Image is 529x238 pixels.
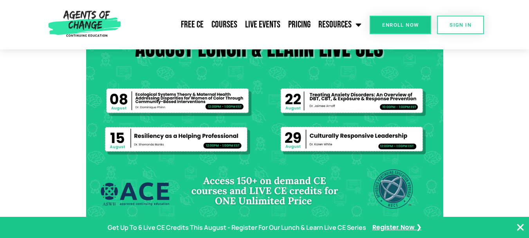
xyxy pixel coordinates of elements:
span: Enroll Now [382,22,419,27]
a: Resources [314,15,365,35]
a: Register Now ❯ [372,222,421,233]
a: Pricing [284,15,314,35]
a: Free CE [177,15,208,35]
a: Courses [208,15,241,35]
span: SIGN IN [450,22,471,27]
a: SIGN IN [437,16,484,34]
a: Enroll Now [370,16,431,34]
nav: Menu [124,15,366,35]
a: Live Events [241,15,284,35]
button: Close Banner [516,223,525,232]
p: Get Up To 6 Live CE Credits This August - Register For Our Lunch & Learn Live CE Series [108,222,366,233]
